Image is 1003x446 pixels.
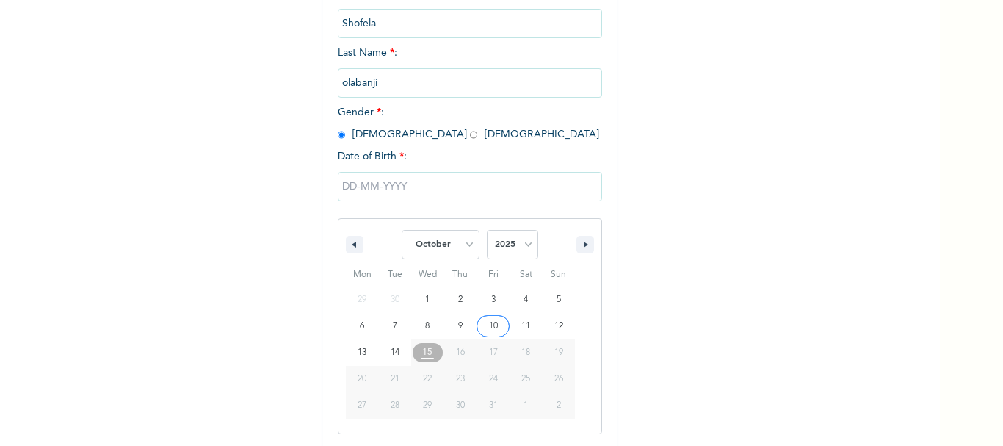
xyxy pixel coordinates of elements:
[477,287,510,313] button: 3
[521,339,530,366] span: 18
[444,313,477,339] button: 9
[521,313,530,339] span: 11
[444,263,477,287] span: Thu
[489,392,498,419] span: 31
[458,287,463,313] span: 2
[554,366,563,392] span: 26
[510,263,543,287] span: Sat
[338,9,602,38] input: Enter your first name
[510,366,543,392] button: 25
[444,392,477,419] button: 30
[423,392,432,419] span: 29
[346,392,379,419] button: 27
[444,339,477,366] button: 16
[477,366,510,392] button: 24
[477,313,510,339] button: 10
[510,339,543,366] button: 18
[358,366,366,392] span: 20
[411,263,444,287] span: Wed
[489,366,498,392] span: 24
[444,366,477,392] button: 23
[379,366,412,392] button: 21
[393,313,397,339] span: 7
[411,339,444,366] button: 15
[458,313,463,339] span: 9
[360,313,364,339] span: 6
[391,366,399,392] span: 21
[521,366,530,392] span: 25
[425,287,430,313] span: 1
[411,313,444,339] button: 8
[391,392,399,419] span: 28
[422,339,432,366] span: 15
[510,313,543,339] button: 11
[542,366,575,392] button: 26
[358,339,366,366] span: 13
[338,48,602,88] span: Last Name :
[346,366,379,392] button: 20
[510,287,543,313] button: 4
[477,392,510,419] button: 31
[489,313,498,339] span: 10
[444,287,477,313] button: 2
[346,313,379,339] button: 6
[338,149,407,165] span: Date of Birth :
[477,263,510,287] span: Fri
[423,366,432,392] span: 22
[338,172,602,201] input: DD-MM-YYYY
[524,287,528,313] span: 4
[477,339,510,366] button: 17
[456,392,465,419] span: 30
[491,287,496,313] span: 3
[358,392,366,419] span: 27
[346,339,379,366] button: 13
[542,263,575,287] span: Sun
[557,287,561,313] span: 5
[425,313,430,339] span: 8
[411,287,444,313] button: 1
[456,366,465,392] span: 23
[542,339,575,366] button: 19
[391,339,399,366] span: 14
[411,392,444,419] button: 29
[456,339,465,366] span: 16
[338,107,599,140] span: Gender : [DEMOGRAPHIC_DATA] [DEMOGRAPHIC_DATA]
[542,287,575,313] button: 5
[411,366,444,392] button: 22
[379,339,412,366] button: 14
[379,392,412,419] button: 28
[554,339,563,366] span: 19
[542,313,575,339] button: 12
[379,313,412,339] button: 7
[379,263,412,287] span: Tue
[489,339,498,366] span: 17
[346,263,379,287] span: Mon
[338,68,602,98] input: Enter your last name
[554,313,563,339] span: 12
